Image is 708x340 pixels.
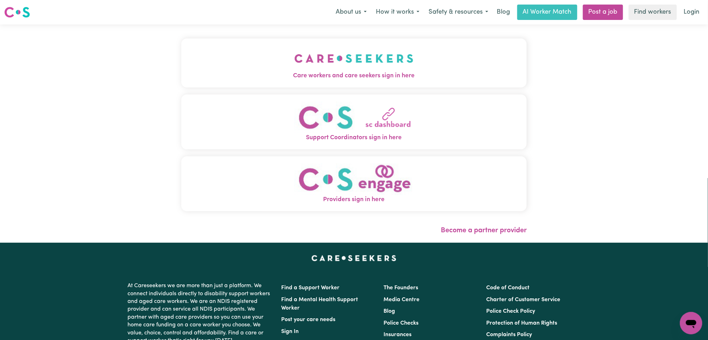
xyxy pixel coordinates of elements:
a: Media Centre [384,297,420,303]
a: Post your care needs [282,317,336,323]
a: Insurances [384,332,412,338]
button: Safety & resources [424,5,493,20]
button: Care workers and care seekers sign in here [181,38,527,87]
button: About us [331,5,371,20]
a: Find a Mental Health Support Worker [282,297,358,311]
a: Become a partner provider [441,227,527,234]
iframe: Button to launch messaging window [680,312,702,334]
a: Find workers [629,5,677,20]
a: Find a Support Worker [282,285,340,291]
a: The Founders [384,285,418,291]
button: How it works [371,5,424,20]
a: Careseekers logo [4,4,30,20]
a: Careseekers home page [312,255,396,261]
button: Support Coordinators sign in here [181,94,527,149]
a: Sign In [282,329,299,334]
span: Care workers and care seekers sign in here [181,71,527,80]
a: Login [680,5,704,20]
a: Protection of Human Rights [486,320,557,326]
a: Post a job [583,5,623,20]
a: Blog [493,5,514,20]
a: Police Checks [384,320,419,326]
a: Code of Conduct [486,285,530,291]
a: Blog [384,309,395,314]
a: Complaints Policy [486,332,532,338]
span: Providers sign in here [181,195,527,204]
span: Support Coordinators sign in here [181,133,527,142]
button: Providers sign in here [181,156,527,211]
a: AI Worker Match [517,5,577,20]
a: Charter of Customer Service [486,297,560,303]
a: Police Check Policy [486,309,535,314]
img: Careseekers logo [4,6,30,19]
